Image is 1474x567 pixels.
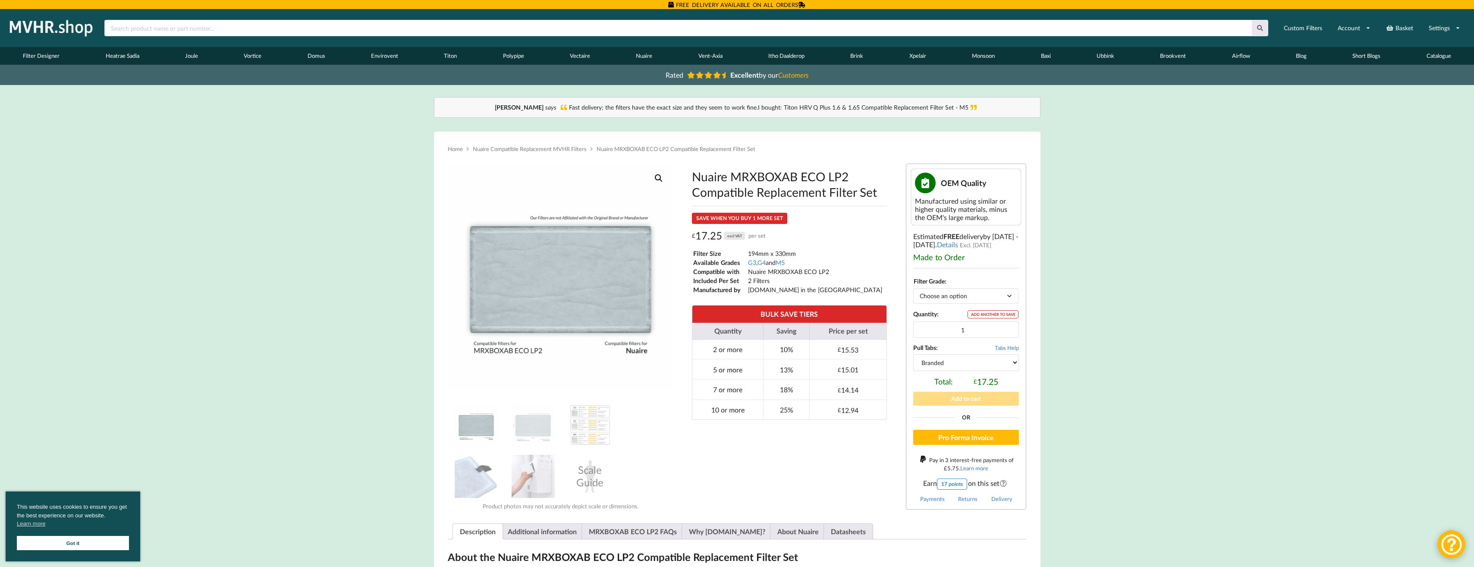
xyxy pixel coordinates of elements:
[886,47,949,65] a: Xpelair
[763,359,809,379] td: 13%
[547,47,613,65] a: Vectaire
[1404,47,1474,65] a: Catalogue
[941,178,987,188] span: OEM Quality
[748,277,883,285] td: 2 Filters
[651,170,666,186] a: View full-screen image gallery
[17,520,45,528] a: cookies - Learn more
[692,229,766,243] div: 17.25
[284,47,348,65] a: Domus
[778,71,808,79] i: Customers
[914,277,945,285] label: Filter Grade
[1380,20,1419,36] a: Basket
[827,47,886,65] a: Brink
[512,403,555,447] img: Dimensions and Filter Grades of Nuaire MRXBOXAB ECO LP2 Filter Replacement Set from MVHR.shop
[763,400,809,420] td: 25%
[838,386,858,394] div: 14.14
[838,387,841,394] span: £
[809,323,886,340] th: Price per set
[448,551,1027,564] h2: About the Nuaire MRXBOXAB ECO LP2 Compatible Replacement Filter Set
[913,415,1019,420] div: Or
[692,400,764,420] td: 10 or more
[569,403,612,447] img: A Table showing a comparison between G3, G4 and M5 for MVHR Filters and their efficiency at captu...
[1423,20,1466,36] a: Settings
[724,232,745,240] div: excl VAT
[692,379,764,400] td: 7 or more
[937,479,967,490] div: 17 points
[838,406,858,414] div: 12.94
[613,47,675,65] a: Nuaire
[1137,47,1209,65] a: Brookvent
[974,378,977,385] span: £
[1018,47,1073,65] a: Baxi
[692,213,787,224] div: SAVE WHEN YOU BUY 1 MORE SET
[104,20,1252,36] input: Search product name or part number...
[944,465,947,472] span: £
[455,455,498,498] img: MVHR Filter with a Black Tag
[906,164,1026,510] div: Estimated delivery .
[692,229,695,243] span: £
[838,366,841,373] span: £
[693,268,747,276] td: Compatible with
[82,47,162,65] a: Heatrae Sadia
[838,346,841,353] span: £
[838,346,858,354] div: 15.53
[777,524,819,539] a: About Nuaire
[1329,47,1403,65] a: Short Blogs
[6,17,97,39] img: mvhr.shop.png
[689,524,765,539] a: Why [DOMAIN_NAME]?
[6,491,140,561] div: cookieconsent
[748,268,883,276] td: Nuaire MRXBOXAB ECO LP2
[958,495,977,502] a: Returns
[693,258,747,267] td: Available Grades
[920,495,945,502] a: Payments
[913,232,1018,249] span: by [DATE] - [DATE]
[480,47,547,65] a: Polypipe
[748,286,883,294] td: [DOMAIN_NAME] in the [GEOGRAPHIC_DATA]
[692,323,764,340] th: Quantity
[221,47,284,65] a: Vortice
[692,169,887,200] h1: Nuaire MRXBOXAB ECO LP2 Compatible Replacement Filter Set
[838,406,841,413] span: £
[692,306,886,322] th: BULK SAVE TIERS
[929,457,1014,472] span: Pay in 3 interest-free payments of .
[448,145,463,152] a: Home
[448,503,673,510] div: Product photos may not accurately depict scale or dimensions.
[495,104,544,111] b: [PERSON_NAME]
[748,258,883,267] td: , and
[17,503,129,530] span: This website uses cookies to ensure you get the best experience on our website.
[763,340,809,359] td: 10%
[1209,47,1273,65] a: Airflow
[692,340,764,359] td: 2 or more
[913,479,1019,490] span: Earn on this set
[748,249,883,258] td: 194mm x 330mm
[660,68,815,82] a: Rated Excellentby ourCustomers
[934,377,953,387] span: Total:
[1278,20,1328,36] a: Custom Filters
[421,47,480,65] a: Titon
[693,286,747,294] td: Manufactured by
[757,259,766,266] a: G4
[974,377,998,387] div: 17.25
[745,47,827,65] a: Itho Daalderop
[960,465,988,472] a: Learn more
[666,71,683,79] span: Rated
[473,145,587,152] a: Nuaire Compatible Replacement MVHR Filters
[730,71,808,79] span: by our
[17,536,129,550] a: Got it cookie
[831,524,866,539] a: Datasheets
[913,392,1019,405] button: Add to cart
[944,465,959,472] div: 5.75
[569,455,612,498] div: Scale Guide
[937,240,958,249] a: Details
[1273,47,1329,65] a: Blog
[991,495,1012,502] a: Delivery
[960,242,991,249] span: Excl. [DATE]
[162,47,221,65] a: Joule
[748,259,756,266] a: G3
[838,365,858,374] div: 15.01
[763,323,809,340] th: Saving
[455,403,498,447] img: Nuaire MRXBOXAB ECO LP2 Compatible MVHR Filter Replacement Set from MVHR.shop
[545,104,556,111] i: says
[915,197,1017,221] div: Manufactured using similar or higher quality materials, minus the OEM's large markup.
[1074,47,1137,65] a: Ubbink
